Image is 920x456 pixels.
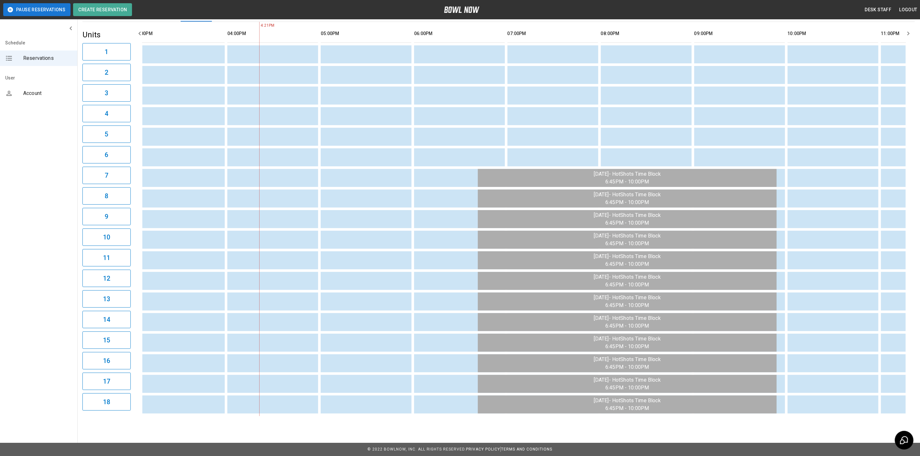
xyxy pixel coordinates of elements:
button: 13 [82,290,131,308]
h6: 18 [103,397,110,407]
h6: 10 [103,232,110,242]
button: Logout [897,4,920,16]
h6: 8 [105,191,108,201]
button: 14 [82,311,131,328]
button: 5 [82,126,131,143]
h6: 17 [103,376,110,386]
button: 8 [82,187,131,205]
h6: 5 [105,129,108,139]
button: 6 [82,146,131,163]
button: Desk Staff [862,4,894,16]
button: Pause Reservations [3,3,71,16]
span: Account [23,89,72,97]
h6: 4 [105,108,108,119]
h6: 12 [103,273,110,284]
span: 4:21PM [259,23,261,29]
button: 16 [82,352,131,369]
h6: 1 [105,47,108,57]
a: Privacy Policy [466,447,500,451]
h6: 13 [103,294,110,304]
button: 15 [82,331,131,349]
h6: 6 [105,150,108,160]
button: Create Reservation [73,3,132,16]
button: 4 [82,105,131,122]
h6: 7 [105,170,108,181]
button: 7 [82,167,131,184]
h6: 2 [105,67,108,78]
h6: 16 [103,356,110,366]
h6: 9 [105,211,108,222]
h5: Units [82,30,131,40]
img: logo [444,6,479,13]
button: 12 [82,270,131,287]
button: 17 [82,373,131,390]
h6: 14 [103,314,110,325]
button: 18 [82,393,131,411]
button: 3 [82,84,131,102]
button: 10 [82,228,131,246]
h6: 11 [103,253,110,263]
h6: 3 [105,88,108,98]
a: Terms and Conditions [501,447,553,451]
button: 9 [82,208,131,225]
span: Reservations [23,54,72,62]
button: 11 [82,249,131,266]
button: 1 [82,43,131,60]
button: 2 [82,64,131,81]
h6: 15 [103,335,110,345]
span: © 2022 BowlNow, Inc. All Rights Reserved. [367,447,466,451]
